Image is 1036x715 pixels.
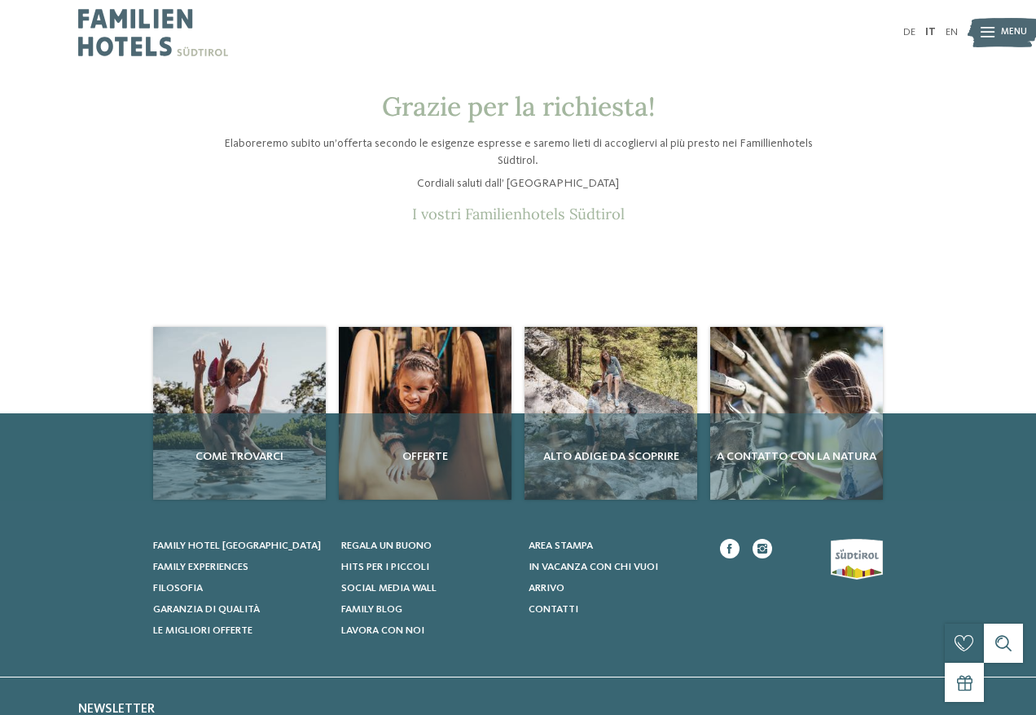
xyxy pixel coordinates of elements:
span: Le migliori offerte [153,625,252,636]
span: Hits per i piccoli [341,562,429,572]
img: Richiesta [525,327,697,500]
span: Grazie per la richiesta! [382,90,655,123]
a: Family experiences [153,560,325,575]
a: Richiesta A contatto con la natura [710,327,883,500]
a: Richiesta Come trovarci [153,327,326,500]
a: Area stampa [529,539,700,554]
img: Richiesta [153,327,326,500]
p: Elaboreremo subito un’offerta secondo le esigenze espresse e saremo lieti di accogliervi al più p... [209,135,827,168]
span: Family hotel [GEOGRAPHIC_DATA] [153,541,321,551]
a: Social Media Wall [341,581,513,596]
a: Le migliori offerte [153,624,325,638]
a: Family Blog [341,602,513,617]
a: Garanzia di qualità [153,602,325,617]
span: Social Media Wall [341,583,437,594]
span: Menu [1001,26,1027,39]
p: I vostri Familienhotels Südtirol [209,205,827,223]
span: Alto Adige da scoprire [531,448,691,465]
span: Family experiences [153,562,248,572]
p: Cordiali saluti dall’ [GEOGRAPHIC_DATA] [209,175,827,192]
span: Contatti [529,604,578,615]
a: DE [903,27,915,38]
a: Contatti [529,602,700,617]
span: In vacanza con chi vuoi [529,562,658,572]
a: Family hotel [GEOGRAPHIC_DATA] [153,539,325,554]
span: Offerte [345,448,505,465]
a: Richiesta Alto Adige da scoprire [525,327,697,500]
span: Come trovarci [160,448,319,465]
img: Richiesta [710,327,883,500]
a: Richiesta Offerte [339,327,511,500]
span: Filosofia [153,583,203,594]
span: Area stampa [529,541,593,551]
span: Family Blog [341,604,402,615]
a: IT [925,27,936,38]
a: Filosofia [153,581,325,596]
span: Garanzia di qualità [153,604,260,615]
a: Hits per i piccoli [341,560,513,575]
span: Lavora con noi [341,625,424,636]
span: A contatto con la natura [717,448,876,465]
span: Arrivo [529,583,564,594]
a: Regala un buono [341,539,513,554]
a: Lavora con noi [341,624,513,638]
a: EN [946,27,958,38]
a: In vacanza con chi vuoi [529,560,700,575]
img: Richiesta [339,327,511,500]
a: Arrivo [529,581,700,596]
span: Regala un buono [341,541,432,551]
